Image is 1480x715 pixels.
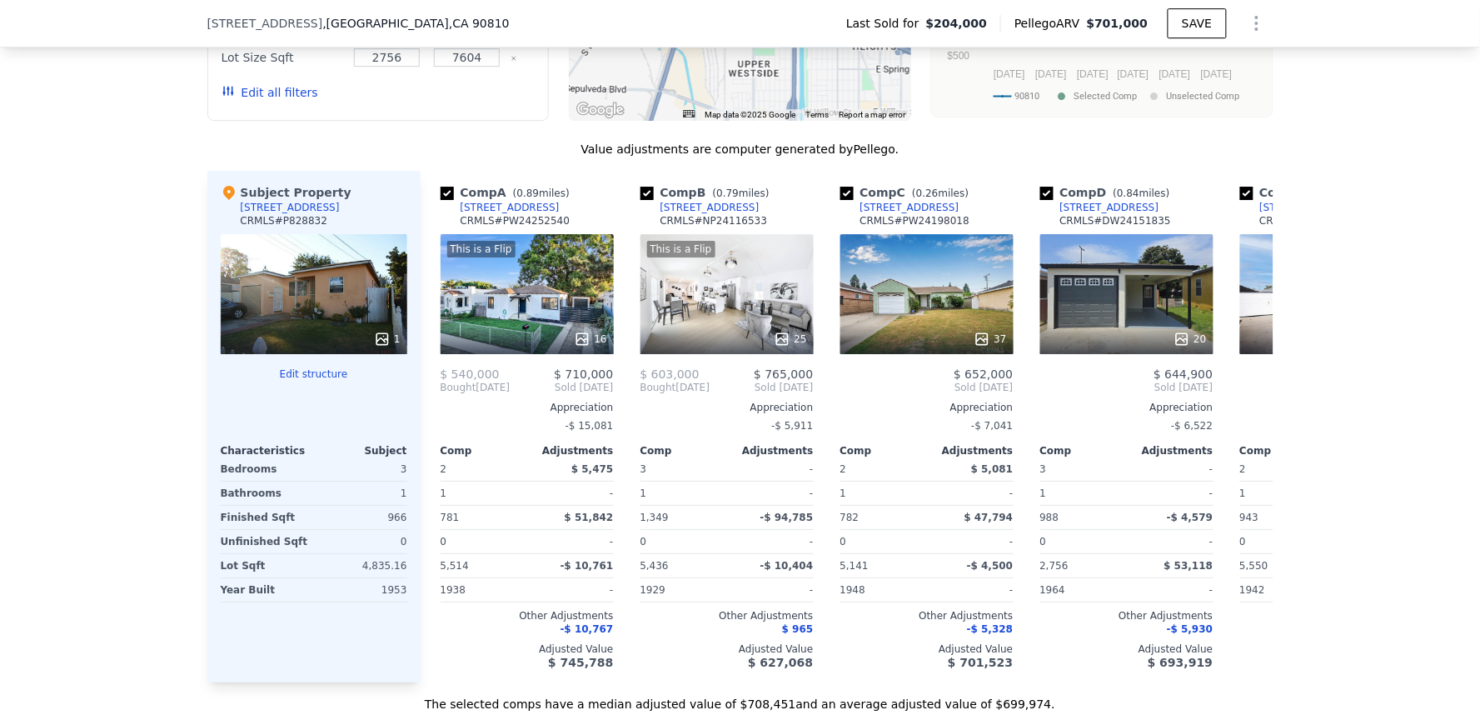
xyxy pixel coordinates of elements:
div: - [730,578,814,602]
div: 1964 [1040,578,1124,602]
div: Comp [1040,444,1127,457]
span: 3 [1040,463,1047,475]
text: [DATE] [1159,68,1191,80]
div: Characteristics [221,444,314,457]
text: 90810 [1015,91,1040,102]
div: 4,835.16 [317,554,407,577]
div: Adjusted Value [840,642,1014,656]
button: Edit structure [221,367,407,381]
span: ( miles) [506,187,576,199]
div: 1953 [317,578,407,602]
div: The selected comps have a median adjusted value of $708,451 and an average adjusted value of $699... [207,682,1273,712]
span: 988 [1040,512,1059,523]
span: -$ 10,767 [561,623,614,635]
text: [DATE] [1035,68,1067,80]
span: Sold [DATE] [710,381,813,394]
span: 0 [1240,536,1247,547]
div: Value adjustments are computer generated by Pellego . [207,141,1273,157]
span: -$ 5,911 [771,420,813,432]
span: -$ 15,081 [566,420,614,432]
span: Bought [640,381,676,394]
span: 0.26 [916,187,939,199]
div: CRMLS # PW24252540 [461,214,571,227]
div: Comp B [640,184,776,201]
span: $ 710,000 [554,367,613,381]
span: Sold [DATE] [510,381,613,394]
div: This is a Flip [447,241,516,257]
div: - [531,482,614,505]
a: [STREET_ADDRESS] [640,201,760,214]
span: Last Sold for [846,15,926,32]
div: Other Adjustments [840,609,1014,622]
div: Bedrooms [221,457,311,481]
span: $ 5,475 [571,463,613,475]
span: 0.84 [1117,187,1139,199]
span: 0 [441,536,447,547]
div: [DATE] [441,381,511,394]
a: Report a map error [840,110,906,119]
div: 1 [1240,482,1323,505]
div: Subject Property [221,184,351,201]
div: Lot Sqft [221,554,311,577]
span: 1,349 [640,512,669,523]
div: Unfinished Sqft [221,530,311,553]
div: Comp E [1240,184,1375,201]
span: $701,000 [1087,17,1149,30]
span: -$ 10,761 [561,560,614,572]
div: 1948 [840,578,924,602]
text: Selected Comp [1074,91,1138,102]
span: -$ 94,785 [760,512,814,523]
span: -$ 7,041 [971,420,1013,432]
div: 1 [640,482,724,505]
span: 781 [441,512,460,523]
div: [DATE] [640,381,710,394]
div: Other Adjustments [1240,609,1413,622]
span: -$ 5,930 [1167,623,1213,635]
div: - [730,530,814,553]
span: Sold [DATE] [840,381,1014,394]
span: 5,550 [1240,560,1268,572]
div: 1 [441,482,524,505]
div: 1 [374,331,401,347]
span: Sold [DATE] [1240,381,1413,394]
div: - [730,457,814,481]
div: 1938 [441,578,524,602]
text: [DATE] [994,68,1025,80]
div: 1942 [1240,578,1323,602]
span: 2 [840,463,847,475]
div: [STREET_ADDRESS] [461,201,560,214]
span: $ 627,068 [748,656,813,669]
div: Comp [1240,444,1327,457]
span: $ 603,000 [640,367,700,381]
span: 0.79 [716,187,739,199]
span: 0 [840,536,847,547]
div: Appreciation [1040,401,1213,414]
button: SAVE [1168,8,1226,38]
span: Map data ©2025 Google [705,110,796,119]
div: CRMLS # PW25130247 [1260,214,1370,227]
span: $ 53,118 [1164,560,1213,572]
span: 0 [1040,536,1047,547]
span: -$ 5,328 [967,623,1013,635]
span: -$ 6,522 [1171,420,1213,432]
div: Adjusted Value [1240,642,1413,656]
div: [STREET_ADDRESS][US_STATE] [1260,201,1416,214]
div: Appreciation [840,401,1014,414]
span: 782 [840,512,860,523]
span: $ 765,000 [754,367,813,381]
span: ( miles) [1107,187,1177,199]
span: Sold [DATE] [1040,381,1213,394]
div: 16 [574,331,606,347]
div: [STREET_ADDRESS] [660,201,760,214]
span: -$ 10,404 [760,560,814,572]
div: - [1130,530,1213,553]
a: [STREET_ADDRESS][US_STATE] [1240,201,1416,214]
div: Other Adjustments [1040,609,1213,622]
img: Google [573,99,628,121]
span: $204,000 [926,15,988,32]
span: ( miles) [905,187,975,199]
span: $ 47,794 [964,512,1014,523]
span: Pellego ARV [1014,15,1087,32]
span: -$ 4,500 [967,560,1013,572]
span: $ 51,842 [565,512,614,523]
